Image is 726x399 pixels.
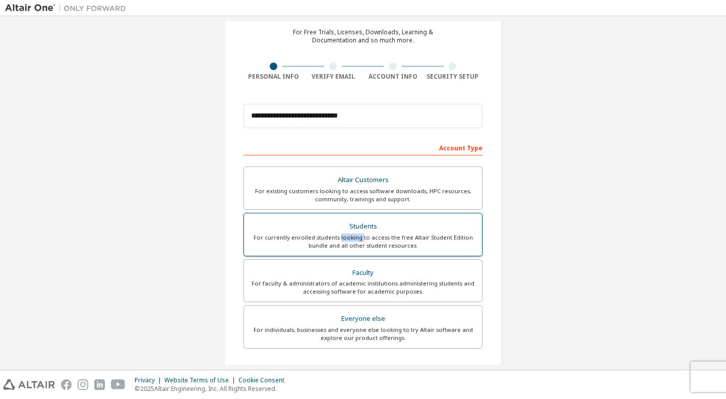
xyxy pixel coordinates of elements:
[135,384,290,393] p: © 2025 Altair Engineering, Inc. All Rights Reserved.
[238,376,290,384] div: Cookie Consent
[244,139,482,155] div: Account Type
[78,379,88,390] img: instagram.svg
[304,73,364,81] div: Verify Email
[250,187,476,203] div: For existing customers looking to access software downloads, HPC resources, community, trainings ...
[293,28,433,44] div: For Free Trials, Licenses, Downloads, Learning & Documentation and so much more.
[244,364,482,380] div: Your Profile
[164,376,238,384] div: Website Terms of Use
[250,312,476,326] div: Everyone else
[282,10,445,22] div: Create an Altair One Account
[135,376,164,384] div: Privacy
[250,266,476,280] div: Faculty
[250,173,476,187] div: Altair Customers
[244,73,304,81] div: Personal Info
[111,379,126,390] img: youtube.svg
[250,219,476,234] div: Students
[3,379,55,390] img: altair_logo.svg
[250,279,476,296] div: For faculty & administrators of academic institutions administering students and accessing softwa...
[5,3,131,13] img: Altair One
[94,379,105,390] img: linkedin.svg
[250,326,476,342] div: For individuals, businesses and everyone else looking to try Altair software and explore our prod...
[250,234,476,250] div: For currently enrolled students looking to access the free Altair Student Edition bundle and all ...
[423,73,483,81] div: Security Setup
[61,379,72,390] img: facebook.svg
[363,73,423,81] div: Account Info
